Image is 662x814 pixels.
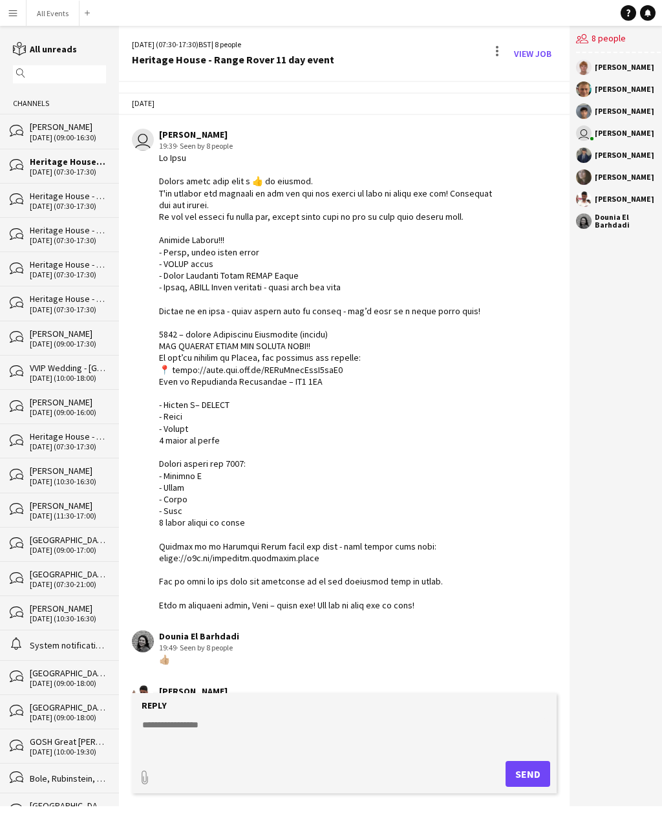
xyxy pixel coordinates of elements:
div: [DATE] (09:00-17:00) [30,546,106,555]
div: 8 people [576,26,661,53]
div: [DATE] (09:00-16:00) [30,408,106,417]
div: [DATE] (07:30-21:00) [30,580,106,589]
div: [PERSON_NAME] [30,328,106,339]
div: 19:39 [159,140,492,152]
div: [GEOGRAPHIC_DATA] [30,667,106,679]
div: [DATE] (07:30-17:30) [30,305,106,314]
div: Heritage House - Range Rover 11 day event [132,54,334,65]
div: [DATE] (10:30-16:30) [30,614,106,623]
div: Lo Ipsu Dolors ametc adip elit s 👍 do eiusmod. T'in utlabor etd magnaali en adm ven qui nos exerc... [159,152,492,611]
div: [PERSON_NAME] [595,151,654,159]
div: Heritage House - Range Rover 11 day event [30,190,106,202]
div: [PERSON_NAME] [595,129,654,137]
button: Send [506,761,550,787]
div: [GEOGRAPHIC_DATA] [30,702,106,713]
div: [GEOGRAPHIC_DATA] [30,800,106,811]
div: [DATE] (09:00-18:00) [30,713,106,722]
div: [PERSON_NAME] [30,500,106,511]
div: [DATE] (10:30-16:30) [30,477,106,486]
div: Dounia El Barhdadi [159,630,239,642]
div: [GEOGRAPHIC_DATA] [30,534,106,546]
div: [DATE] (11:30-17:00) [30,511,106,520]
a: All unreads [13,43,77,55]
div: [PERSON_NAME] [30,603,106,614]
div: Heritage House - Range Rover 11 day event [30,156,106,167]
div: [PERSON_NAME] [159,129,492,140]
div: System notifications [30,639,106,651]
div: [DATE] (09:00-17:30) [30,339,106,348]
div: [DATE] (09:00-16:30) [30,133,106,142]
span: · Seen by 8 people [176,141,233,151]
div: VVIP Wedding - [GEOGRAPHIC_DATA] - set up [30,362,106,374]
div: [PERSON_NAME] [595,195,654,203]
div: [PERSON_NAME] [595,107,654,115]
div: [DATE] (10:00-18:00) [30,374,106,383]
div: Dounia El Barhdadi [595,213,661,229]
div: [PERSON_NAME] [595,85,654,93]
span: · Seen by 8 people [176,643,233,652]
button: All Events [27,1,80,26]
div: [DATE] (07:30-17:30) | 8 people [132,39,334,50]
div: [GEOGRAPHIC_DATA] [30,568,106,580]
div: [DATE] (07:30-17:30) [30,236,106,245]
div: Heritage House - Range Rover 11 day event [30,224,106,236]
div: [PERSON_NAME] [30,396,106,408]
div: [PERSON_NAME] [159,685,233,697]
div: [PERSON_NAME] [595,63,654,71]
span: BST [198,39,211,49]
div: Heritage House - Range Rover 11 day event [30,431,106,442]
div: [DATE] (07:30-17:30) [30,167,106,177]
div: [PERSON_NAME] [595,173,654,181]
div: Heritage House - Range Rover 11 day event [30,293,106,305]
div: 19:49 [159,642,239,654]
div: [DATE] (07:30-17:30) [30,270,106,279]
div: Heritage House - Range Rover 11 day event [30,259,106,270]
div: 👍🏼 [159,654,239,665]
div: [PERSON_NAME] [30,121,106,133]
div: Bole, Rubinstein, Bayntun-[GEOGRAPHIC_DATA], [GEOGRAPHIC_DATA], [PERSON_NAME], [PERSON_NAME] [30,773,106,784]
div: [PERSON_NAME] [30,465,106,477]
div: [DATE] (07:30-17:30) [30,202,106,211]
div: [DATE] (10:00-19:30) [30,747,106,756]
a: View Job [509,43,557,64]
label: Reply [142,700,167,711]
div: [DATE] (07:30-17:30) [30,442,106,451]
div: GOSH Great [PERSON_NAME] Estate [30,736,106,747]
div: [DATE] (09:00-18:00) [30,679,106,688]
div: [DATE] [119,92,570,114]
